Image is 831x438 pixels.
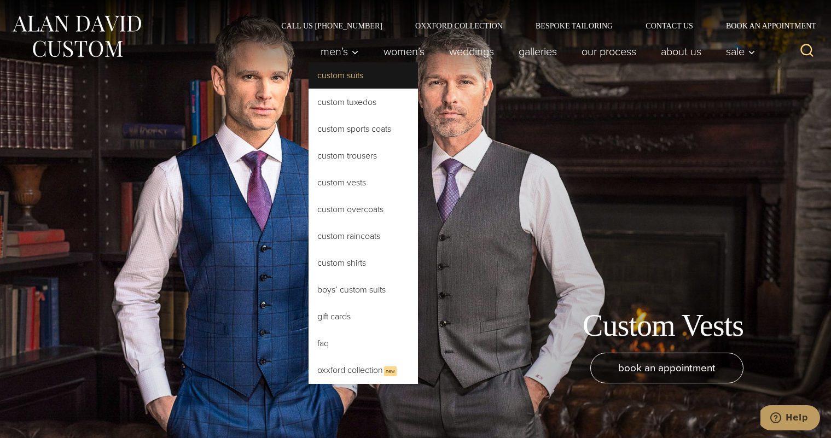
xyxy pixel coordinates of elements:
button: Sale sub menu toggle [714,40,762,62]
a: Oxxford CollectionNew [309,357,418,384]
a: Custom Trousers [309,143,418,169]
a: Custom Overcoats [309,196,418,223]
a: weddings [437,40,507,62]
a: book an appointment [590,353,743,383]
a: Bespoke Tailoring [519,22,629,30]
nav: Primary Navigation [309,40,762,62]
a: Custom Sports Coats [309,116,418,142]
a: About Us [649,40,714,62]
a: Our Process [570,40,649,62]
a: Custom Suits [309,62,418,89]
a: Call Us [PHONE_NUMBER] [265,22,399,30]
nav: Secondary Navigation [265,22,820,30]
a: Women’s [371,40,437,62]
a: Gift Cards [309,303,418,330]
span: book an appointment [618,360,716,376]
a: FAQ [309,330,418,357]
button: Men’s sub menu toggle [309,40,371,62]
h1: Custom Vests [583,307,743,344]
a: Galleries [507,40,570,62]
a: Custom Tuxedos [309,89,418,115]
img: Alan David Custom [11,12,142,61]
a: Custom Raincoats [309,223,418,249]
a: Contact Us [629,22,710,30]
a: Boys’ Custom Suits [309,277,418,303]
iframe: Opens a widget where you can chat to one of our agents [760,405,820,433]
button: View Search Form [794,38,820,65]
a: Book an Appointment [710,22,820,30]
a: Custom Shirts [309,250,418,276]
a: Custom Vests [309,170,418,196]
a: Oxxford Collection [399,22,519,30]
span: New [384,366,397,376]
